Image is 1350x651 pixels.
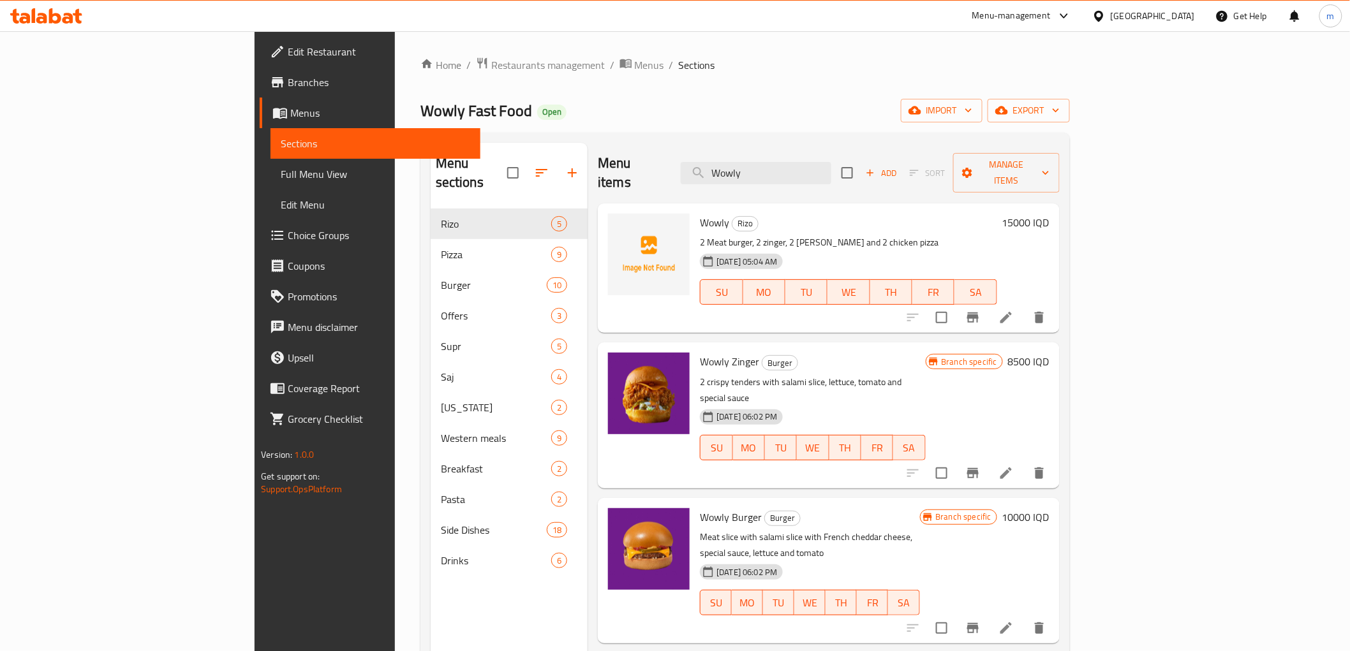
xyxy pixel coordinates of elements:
[762,355,798,370] div: Burger
[288,75,470,90] span: Branches
[271,128,480,159] a: Sections
[790,283,822,302] span: TU
[700,508,762,527] span: Wowly Burger
[441,522,547,538] div: Side Dishes
[551,461,567,476] div: items
[552,340,567,353] span: 5
[551,492,567,507] div: items
[875,283,907,302] span: TH
[290,105,470,121] span: Menus
[420,96,532,125] span: Wowly Fast Food
[552,402,567,414] span: 2
[794,590,826,615] button: WE
[700,374,925,406] p: 2 crispy tenders with salami slice, lettuce, tomato and special sauce
[732,216,759,231] div: Rizo
[861,163,901,183] span: Add item
[998,465,1014,481] a: Edit menu item
[953,153,1060,193] button: Manage items
[864,166,898,180] span: Add
[733,435,765,460] button: MO
[441,277,547,293] span: Burger
[551,247,567,262] div: items
[679,57,715,73] span: Sections
[1024,613,1055,643] button: delete
[441,461,551,476] div: Breakfast
[441,400,551,415] div: Kentucky
[608,353,690,434] img: Wowly Zinger
[552,463,567,475] span: 2
[431,239,588,270] div: Pizza9
[552,249,567,261] span: 9
[826,590,857,615] button: TH
[748,283,780,302] span: MO
[552,218,567,230] span: 5
[526,157,557,188] span: Sort sections
[420,57,1070,73] nav: breadcrumb
[552,371,567,383] span: 4
[281,136,470,151] span: Sections
[893,594,914,612] span: SA
[441,339,551,354] span: Supr
[547,522,567,538] div: items
[888,590,919,615] button: SA
[431,300,588,331] div: Offers3
[288,350,470,365] span: Upsell
[737,594,758,612] span: MO
[271,159,480,189] a: Full Menu View
[441,430,551,446] span: Western meals
[762,356,797,370] span: Burger
[827,279,870,305] button: WE
[928,304,955,331] span: Select to update
[1024,458,1055,488] button: delete
[862,594,883,612] span: FR
[706,439,727,457] span: SU
[972,8,1051,24] div: Menu-management
[931,511,997,523] span: Branch specific
[441,553,551,568] span: Drinks
[669,57,674,73] li: /
[635,57,664,73] span: Menus
[441,492,551,507] span: Pasta
[431,484,588,515] div: Pasta2
[870,279,912,305] button: TH
[431,423,588,453] div: Western meals9
[551,553,567,568] div: items
[551,308,567,323] div: items
[954,279,997,305] button: SA
[700,213,729,232] span: Wowly
[260,404,480,434] a: Grocery Checklist
[295,446,315,463] span: 1.0.0
[491,57,605,73] span: Restaurants management
[768,594,789,612] span: TU
[917,283,949,302] span: FR
[700,529,919,561] p: Meat slice with salami slice with French cheddar cheese, special sauce, lettuce and tomato
[1008,353,1050,370] h6: 8500 IQD
[260,251,480,281] a: Coupons
[857,590,888,615] button: FR
[441,216,551,231] span: Rizo
[785,279,827,305] button: TU
[988,99,1070,122] button: export
[281,197,470,212] span: Edit Menu
[552,494,567,506] span: 2
[958,302,988,333] button: Branch-specific-item
[431,545,588,576] div: Drinks6
[901,99,983,122] button: import
[552,310,567,322] span: 3
[1327,9,1335,23] span: m
[834,159,861,186] span: Select section
[288,258,470,274] span: Coupons
[802,439,824,457] span: WE
[700,279,743,305] button: SU
[706,594,727,612] span: SU
[500,159,526,186] span: Select all sections
[288,44,470,59] span: Edit Restaurant
[833,283,864,302] span: WE
[288,228,470,243] span: Choice Groups
[1111,9,1195,23] div: [GEOGRAPHIC_DATA]
[770,439,792,457] span: TU
[911,103,972,119] span: import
